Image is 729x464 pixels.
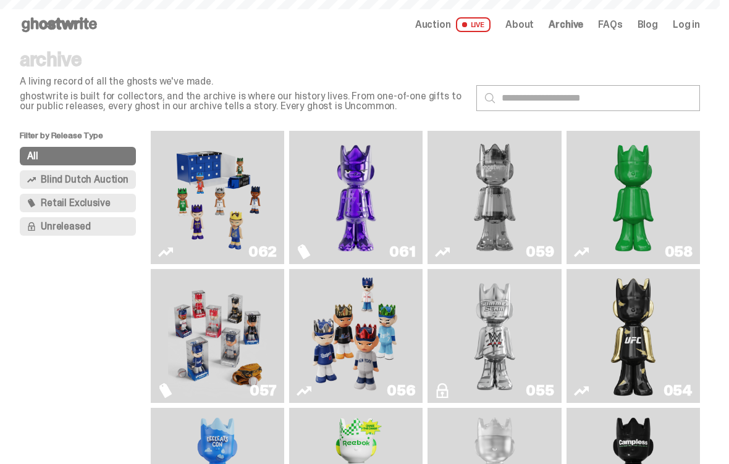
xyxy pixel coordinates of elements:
p: ghostwrite is built for collectors, and the archive is where our history lives. From one-of-one g... [20,91,466,111]
img: Fantasy [306,136,405,259]
p: archive [20,49,466,69]
div: 055 [526,383,554,398]
div: 054 [664,383,693,398]
button: All [20,147,136,165]
span: Auction [415,20,451,30]
a: Two [435,136,554,259]
div: 058 [665,244,693,259]
a: Fantasy [297,136,415,259]
a: Schrödinger's ghost: Sunday Green [574,136,693,259]
img: Two [445,136,544,259]
a: I Was There SummerSlam [435,274,554,397]
span: LIVE [456,17,491,32]
a: About [505,20,534,30]
span: Blind Dutch Auction [41,175,129,184]
button: Retail Exclusive [20,194,136,212]
a: Blog [638,20,658,30]
button: Unreleased [20,217,136,236]
div: 061 [389,244,415,259]
a: Game Face (2025) [158,136,277,259]
img: Game Face (2025) [168,136,267,259]
span: Unreleased [41,222,90,231]
a: Archive [549,20,583,30]
a: FAQs [598,20,622,30]
a: Auction LIVE [415,17,491,32]
img: I Was There SummerSlam [445,274,544,397]
a: Game Face (2025) [158,274,277,397]
a: Ruby [574,274,693,397]
button: Blind Dutch Auction [20,170,136,189]
div: 056 [387,383,415,398]
p: A living record of all the ghosts we've made. [20,77,466,86]
img: Ruby [607,274,660,397]
div: 057 [250,383,277,398]
span: All [27,151,38,161]
div: 062 [248,244,277,259]
a: Game Face (2025) [297,274,415,397]
div: 059 [526,244,554,259]
img: Game Face (2025) [168,274,267,397]
img: Game Face (2025) [306,274,405,397]
span: Retail Exclusive [41,198,110,208]
p: Filter by Release Type [20,131,151,147]
a: Log in [673,20,700,30]
img: Schrödinger's ghost: Sunday Green [584,136,683,259]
